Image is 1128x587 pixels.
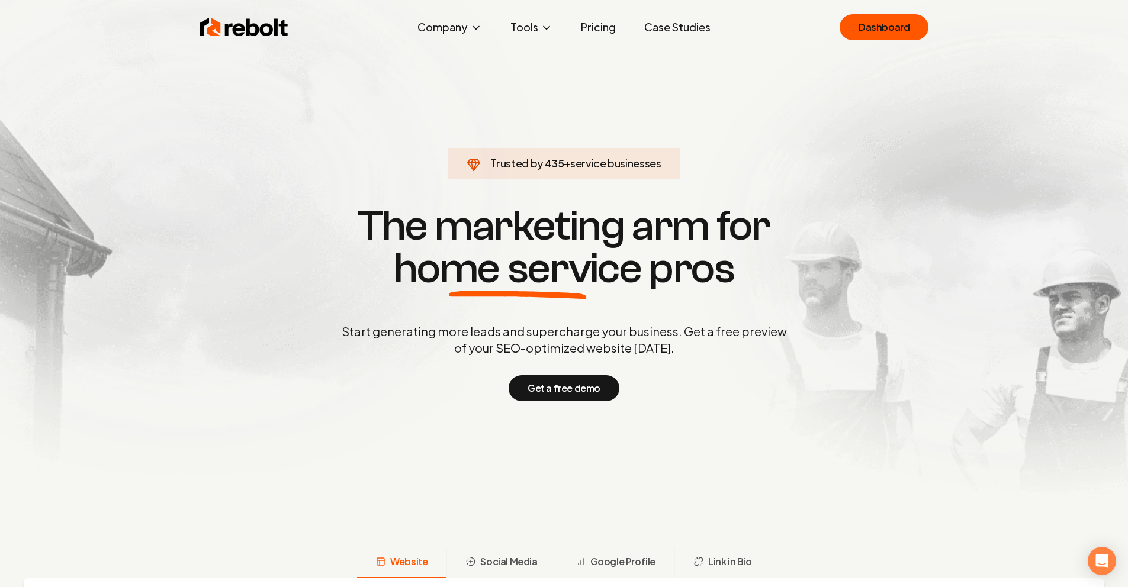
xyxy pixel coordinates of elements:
a: Pricing [571,15,625,39]
button: Website [357,547,446,578]
span: + [564,156,570,170]
button: Google Profile [557,547,674,578]
span: Social Media [480,554,537,569]
span: Website [390,554,428,569]
span: Link in Bio [708,554,752,569]
img: Rebolt Logo [200,15,288,39]
button: Link in Bio [674,547,771,578]
a: Dashboard [840,14,928,40]
button: Social Media [446,547,556,578]
h1: The marketing arm for pros [280,205,849,290]
a: Case Studies [635,15,720,39]
button: Get a free demo [509,375,619,401]
span: Google Profile [590,554,655,569]
span: home service [394,247,642,290]
span: Trusted by [490,156,543,170]
span: service businesses [570,156,661,170]
span: 435 [545,155,564,172]
p: Start generating more leads and supercharge your business. Get a free preview of your SEO-optimiz... [339,323,789,356]
button: Company [408,15,491,39]
button: Tools [501,15,562,39]
div: Open Intercom Messenger [1088,547,1116,575]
